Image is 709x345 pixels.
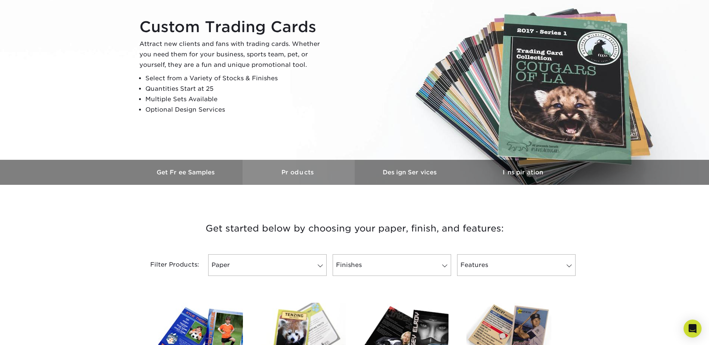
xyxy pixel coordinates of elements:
[208,254,327,276] a: Paper
[467,160,579,185] a: Inspiration
[145,94,326,105] li: Multiple Sets Available
[243,169,355,176] h3: Products
[130,169,243,176] h3: Get Free Samples
[130,160,243,185] a: Get Free Samples
[139,18,326,36] h1: Custom Trading Cards
[243,160,355,185] a: Products
[145,84,326,94] li: Quantities Start at 25
[136,212,573,245] h3: Get started below by choosing your paper, finish, and features:
[130,254,205,276] div: Filter Products:
[684,320,702,338] div: Open Intercom Messenger
[333,254,451,276] a: Finishes
[467,169,579,176] h3: Inspiration
[355,160,467,185] a: Design Services
[145,105,326,115] li: Optional Design Services
[457,254,576,276] a: Features
[355,169,467,176] h3: Design Services
[145,73,326,84] li: Select from a Variety of Stocks & Finishes
[139,39,326,70] p: Attract new clients and fans with trading cards. Whether you need them for your business, sports ...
